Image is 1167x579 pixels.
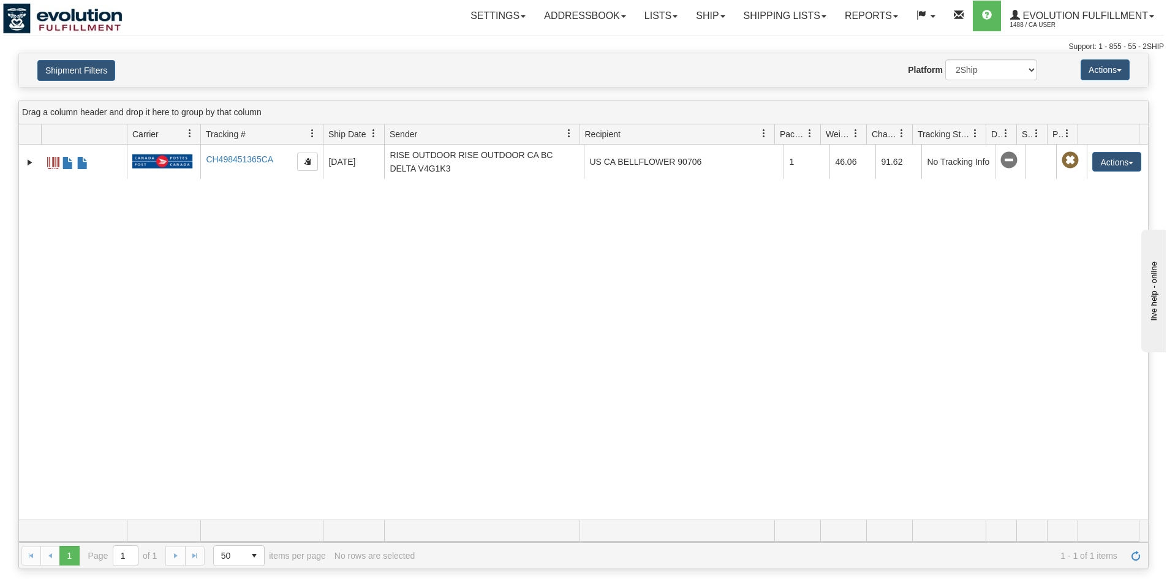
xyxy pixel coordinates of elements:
[1010,19,1102,31] span: 1488 / CA User
[132,154,192,169] img: 20 - Canada Post
[1000,152,1018,169] span: No Tracking Info
[179,123,200,144] a: Carrier filter column settings
[559,123,580,144] a: Sender filter column settings
[1052,128,1063,140] span: Pickup Status
[872,128,897,140] span: Charge
[836,1,907,31] a: Reports
[875,145,921,179] td: 91.62
[37,60,115,81] button: Shipment Filters
[461,1,535,31] a: Settings
[363,123,384,144] a: Ship Date filter column settings
[826,128,852,140] span: Weight
[3,3,123,34] img: logo1488.jpg
[221,550,237,562] span: 50
[965,123,986,144] a: Tracking Status filter column settings
[584,145,784,179] td: US CA BELLFLOWER 90706
[9,10,113,20] div: live help - online
[3,42,1164,52] div: Support: 1 - 855 - 55 - 2SHIP
[995,123,1016,144] a: Delivery Status filter column settings
[423,551,1117,561] span: 1 - 1 of 1 items
[1139,227,1166,352] iframe: chat widget
[384,145,584,179] td: RISE OUTDOOR RISE OUTDOOR CA BC DELTA V4G1K3
[390,128,417,140] span: Sender
[753,123,774,144] a: Recipient filter column settings
[845,123,866,144] a: Weight filter column settings
[77,151,89,171] a: Other
[302,123,323,144] a: Tracking # filter column settings
[918,128,971,140] span: Tracking Status
[334,551,415,561] div: No rows are selected
[585,128,621,140] span: Recipient
[1062,152,1079,169] span: Pickup Not Assigned
[213,545,265,566] span: Page sizes drop down
[829,145,875,179] td: 46.06
[88,545,157,566] span: Page of 1
[213,545,326,566] span: items per page
[47,151,59,171] a: Label
[1126,546,1146,566] a: Refresh
[1001,1,1163,31] a: Evolution Fulfillment 1488 / CA User
[891,123,912,144] a: Charge filter column settings
[24,156,36,168] a: Expand
[113,546,138,566] input: Page 1
[991,128,1002,140] span: Delivery Status
[1057,123,1078,144] a: Pickup Status filter column settings
[1022,128,1032,140] span: Shipment Issues
[784,145,829,179] td: 1
[780,128,806,140] span: Packages
[297,153,318,171] button: Copy to clipboard
[535,1,635,31] a: Addressbook
[735,1,836,31] a: Shipping lists
[1081,59,1130,80] button: Actions
[687,1,734,31] a: Ship
[244,546,264,566] span: select
[206,128,246,140] span: Tracking #
[1020,10,1148,21] span: Evolution Fulfillment
[635,1,687,31] a: Lists
[59,546,79,566] span: Page 1
[206,154,273,164] a: CH498451365CA
[1092,152,1141,172] button: Actions
[1026,123,1047,144] a: Shipment Issues filter column settings
[328,128,366,140] span: Ship Date
[62,151,74,171] a: Commercial Invoice
[19,100,1148,124] div: grid grouping header
[921,145,995,179] td: No Tracking Info
[323,145,384,179] td: [DATE]
[908,64,943,76] label: Platform
[132,128,159,140] span: Carrier
[799,123,820,144] a: Packages filter column settings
